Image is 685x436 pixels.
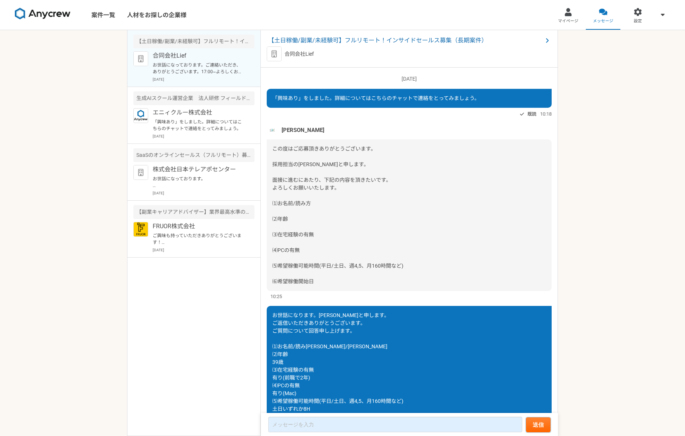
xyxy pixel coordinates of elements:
p: [DATE] [153,77,254,82]
span: 10:25 [270,293,282,300]
span: 10:18 [540,110,552,117]
img: default_org_logo-42cde973f59100197ec2c8e796e4974ac8490bb5b08a0eb061ff975e4574aa76.png [133,51,148,66]
span: この度はご応募頂きありがとうございます。 採用担当の[PERSON_NAME]と申します。 面接に進むにあたり、下記の内容を頂きたいです。 よろしくお願いいたします。 ⑴お名前/読み方 ⑵年齢 ... [272,146,403,284]
div: 【土日稼働/副業/未経験可】フルリモート！インサイドセールス募集（長期案件） [133,35,254,48]
p: FRUOR株式会社 [153,222,244,231]
span: 既読 [527,110,536,119]
p: [DATE] [267,75,552,83]
span: マイページ [558,18,578,24]
img: unnamed.png [267,125,278,136]
p: [DATE] [153,247,254,253]
img: 8DqYSo04kwAAAAASUVORK5CYII= [15,8,71,20]
div: 【副業キャリアアドバイザー】業界最高水準の報酬率で還元します！ [133,205,254,219]
p: ご興味も持っていただきありがとうございます！ FRUOR株式会社の[PERSON_NAME]です。 ぜひ一度オンラインにて詳細のご説明がでできればと思っております。 〜〜〜〜〜〜〜〜〜〜〜〜〜〜... [153,232,244,246]
p: [DATE] [153,190,254,196]
p: 合同会社Lief [285,50,314,58]
div: 生成AIスクール運営企業 法人研修 フィールドセールスリーダー候補 [133,91,254,105]
p: エニィクルー株式会社 [153,108,244,117]
img: default_org_logo-42cde973f59100197ec2c8e796e4974ac8490bb5b08a0eb061ff975e4574aa76.png [267,46,282,61]
img: FRUOR%E3%83%AD%E3%82%B3%E3%82%99.png [133,222,148,237]
span: 【土日稼働/副業/未経験可】フルリモート！インサイドセールス募集（長期案件） [268,36,543,45]
p: 株式会社日本テレアポセンター [153,165,244,174]
span: メッセージ [593,18,613,24]
img: default_org_logo-42cde973f59100197ec2c8e796e4974ac8490bb5b08a0eb061ff975e4574aa76.png [133,165,148,180]
p: お世話になっております。ご連絡いただき、ありがとうございます。17:00~よろしくお願いします。 [153,62,244,75]
span: [PERSON_NAME] [282,126,324,134]
button: 送信 [526,417,551,432]
p: 「興味あり」をしました。詳細についてはこちらのチャットで連絡をとってみましょう。 [153,119,244,132]
p: 合同会社Lief [153,51,244,60]
p: お世話になっております。 プロフィール拝見してとても魅力的なご経歴で、 ぜひ一度、弊社面談をお願いできないでしょうか？ [URL][DOMAIN_NAME][DOMAIN_NAME] 当社ですが... [153,175,244,189]
img: logo_text_blue_01.png [133,108,148,123]
div: SaaSのオンラインセールス（フルリモート）募集 [133,148,254,162]
span: 「興味あり」をしました。詳細についてはこちらのチャットで連絡をとってみましょう。 [272,95,480,101]
span: 設定 [634,18,642,24]
p: [DATE] [153,133,254,139]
